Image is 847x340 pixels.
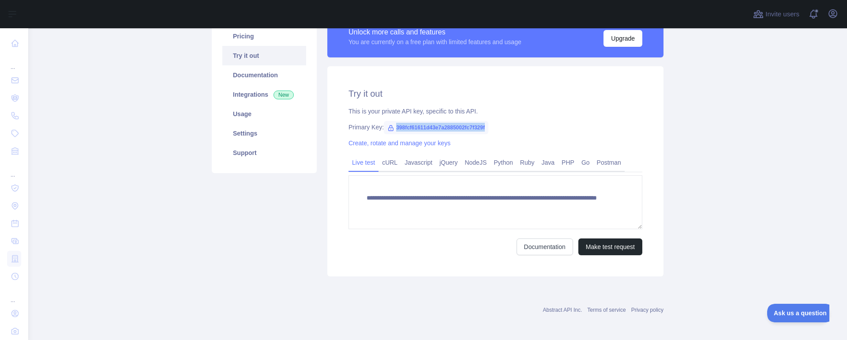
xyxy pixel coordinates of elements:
[436,155,461,170] a: jQuery
[384,121,488,134] span: 398fcf61611d43e7a2885002fc7f329f
[222,26,306,46] a: Pricing
[603,30,642,47] button: Upgrade
[631,307,663,313] a: Privacy policy
[222,85,306,104] a: Integrations New
[349,107,642,116] div: This is your private API key, specific to this API.
[558,155,578,170] a: PHP
[765,9,799,19] span: Invite users
[587,307,626,313] a: Terms of service
[7,53,21,71] div: ...
[222,124,306,143] a: Settings
[349,123,642,132] div: Primary Key:
[543,307,582,313] a: Abstract API Inc.
[222,46,306,65] a: Try it out
[349,155,379,170] a: Live test
[490,155,517,170] a: Python
[222,65,306,85] a: Documentation
[593,155,625,170] a: Postman
[461,155,490,170] a: NodeJS
[751,7,801,21] button: Invite users
[517,238,573,255] a: Documentation
[222,143,306,162] a: Support
[767,304,829,322] iframe: Toggle Customer Support
[349,27,521,38] div: Unlock more calls and features
[274,91,294,99] span: New
[517,155,538,170] a: Ruby
[7,286,21,304] div: ...
[222,104,306,124] a: Usage
[379,155,401,170] a: cURL
[7,161,21,178] div: ...
[349,38,521,46] div: You are currently on a free plan with limited features and usage
[578,238,642,255] button: Make test request
[401,155,436,170] a: Javascript
[349,140,450,147] a: Create, rotate and manage your keys
[578,155,593,170] a: Go
[538,155,558,170] a: Java
[349,87,642,100] h2: Try it out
